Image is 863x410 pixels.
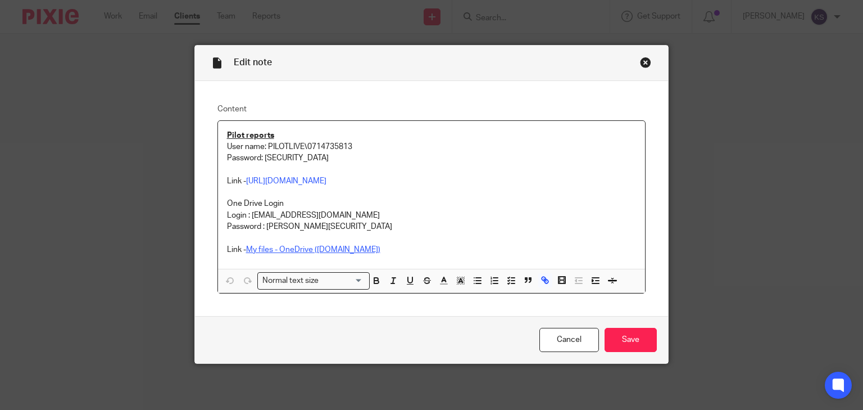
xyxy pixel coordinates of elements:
[234,58,272,67] span: Edit note
[227,244,637,255] p: Link -
[227,221,637,232] p: Password : [PERSON_NAME][SECURITY_DATA]
[227,141,637,152] p: User name: PILOTLIVE\0714735813
[323,275,363,287] input: Search for option
[227,175,637,187] p: Link -
[217,103,646,115] label: Content
[227,152,637,164] p: Password: [SECURITY_DATA]
[539,328,599,352] a: Cancel
[640,57,651,68] div: Close this dialog window
[227,210,637,221] p: Login : [EMAIL_ADDRESS][DOMAIN_NAME]
[257,272,370,290] div: Search for option
[227,132,274,139] u: Pilot reports
[246,177,326,185] a: [URL][DOMAIN_NAME]
[246,246,380,254] a: My files - OneDrive ([DOMAIN_NAME])
[605,328,657,352] input: Save
[260,275,321,287] span: Normal text size
[227,198,637,209] p: One Drive Login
